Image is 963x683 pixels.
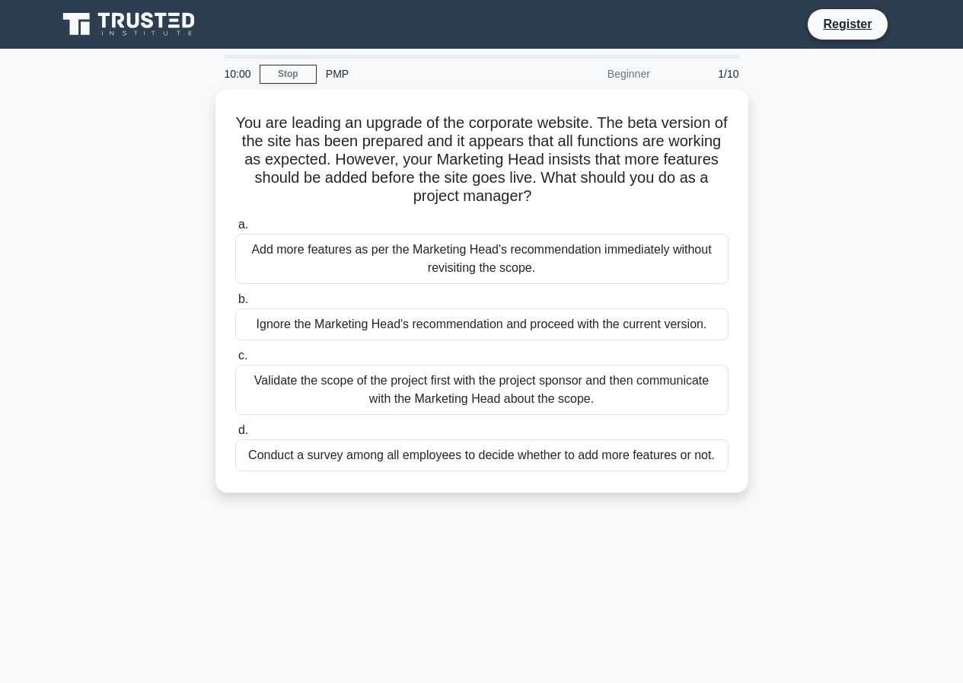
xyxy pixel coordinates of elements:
a: Register [814,14,881,34]
div: Add more features as per the Marketing Head's recommendation immediately without revisiting the s... [235,234,729,284]
span: d. [238,423,248,436]
div: 1/10 [659,59,748,89]
span: a. [238,218,248,231]
h5: You are leading an upgrade of the corporate website. The beta version of the site has been prepar... [234,113,730,206]
div: 10:00 [215,59,260,89]
span: b. [238,292,248,305]
div: Validate the scope of the project first with the project sponsor and then communicate with the Ma... [235,365,729,415]
div: PMP [317,59,526,89]
div: Beginner [526,59,659,89]
div: Ignore the Marketing Head's recommendation and proceed with the current version. [235,308,729,340]
a: Stop [260,65,317,84]
span: c. [238,349,247,362]
div: Conduct a survey among all employees to decide whether to add more features or not. [235,439,729,471]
